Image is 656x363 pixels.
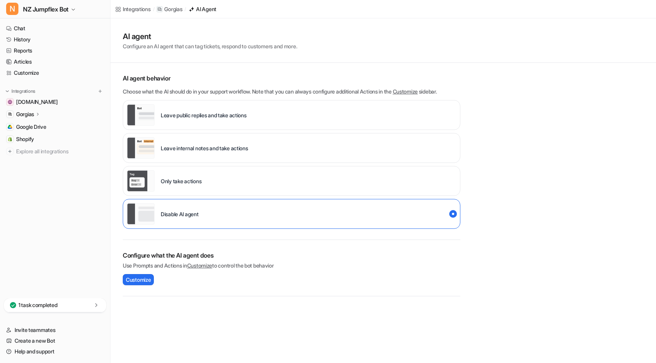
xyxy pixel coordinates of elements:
a: Gorgias [157,5,182,13]
img: Leave public replies and take actions [127,104,155,126]
a: Reports [3,45,107,56]
a: Customize [3,67,107,78]
p: Use Prompts and Actions in to control the bot behavior [123,261,460,269]
a: Chat [3,23,107,34]
img: Shopify [8,137,12,141]
a: Explore all integrations [3,146,107,157]
div: live::disabled [123,166,460,196]
h1: AI agent [123,31,297,42]
a: Customize [393,88,418,95]
button: Integrations [3,87,38,95]
a: Create a new Bot [3,335,107,346]
p: Gorgias [16,110,34,118]
img: Disable AI agent [127,203,155,225]
div: AI Agent [196,5,216,13]
span: Customize [126,276,151,284]
p: AI agent behavior [123,74,460,83]
p: Disable AI agent [161,210,199,218]
img: explore all integrations [6,148,14,155]
span: / [153,6,155,13]
p: Leave public replies and take actions [161,111,247,119]
div: Integrations [123,5,151,13]
img: Leave internal notes and take actions [127,137,155,159]
div: live::external_reply [123,100,460,130]
p: Configure an AI agent that can tag tickets, respond to customers and more. [123,42,297,50]
a: www.jumpflex.co.nz[DOMAIN_NAME] [3,97,107,107]
img: Google Drive [8,125,12,129]
span: Google Drive [16,123,46,131]
img: menu_add.svg [97,89,103,94]
img: expand menu [5,89,10,94]
div: paused::disabled [123,199,460,229]
span: [DOMAIN_NAME] [16,98,58,106]
a: ShopifyShopify [3,134,107,145]
p: Leave internal notes and take actions [161,144,248,152]
img: Gorgias [8,112,12,117]
p: Gorgias [164,5,182,13]
span: N [6,3,18,15]
a: AI Agent [188,5,216,13]
div: live::internal_reply [123,133,460,163]
span: / [185,6,186,13]
a: Customize [187,262,212,269]
img: www.jumpflex.co.nz [8,100,12,104]
a: Articles [3,56,107,67]
a: Help and support [3,346,107,357]
p: 1 task completed [18,301,58,309]
h2: Configure what the AI agent does [123,251,460,260]
p: Integrations [12,88,35,94]
p: Only take actions [161,177,201,185]
a: History [3,34,107,45]
span: Shopify [16,135,34,143]
p: Choose what the AI should do in your support workflow. Note that you can always configure additio... [123,87,460,95]
img: Only take actions [127,170,155,192]
a: Integrations [115,5,151,13]
span: NZ Jumpflex Bot [23,4,69,15]
span: Explore all integrations [16,145,104,158]
button: Customize [123,274,154,285]
a: Invite teammates [3,325,107,335]
a: Google DriveGoogle Drive [3,122,107,132]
